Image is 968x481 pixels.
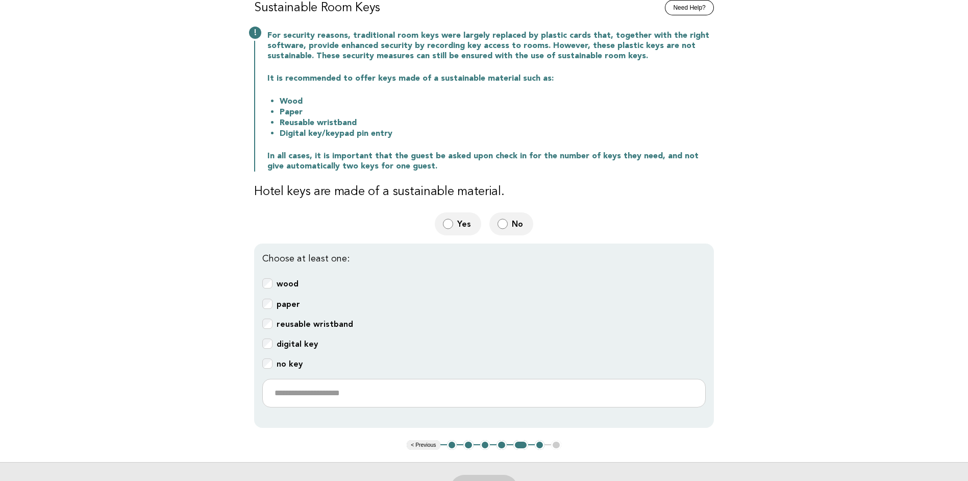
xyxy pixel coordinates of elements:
[277,279,299,288] b: wood
[497,440,507,450] button: 4
[498,219,508,229] input: No
[277,319,353,329] b: reusable wristband
[280,96,714,107] li: Wood
[480,440,490,450] button: 3
[267,151,714,172] p: In all cases, it is important that the guest be asked upon check in for the number of keys they n...
[254,184,714,200] h3: Hotel keys are made of a sustainable material.
[535,440,545,450] button: 6
[443,219,453,229] input: Yes
[277,299,300,309] b: paper
[267,31,714,61] p: For security reasons, traditional room keys were largely replaced by plastic cards that, together...
[277,359,303,369] b: no key
[277,339,318,349] b: digital key
[513,440,528,450] button: 5
[512,219,525,229] span: No
[280,107,714,117] li: Paper
[457,219,473,229] span: Yes
[262,252,706,266] p: Choose at least one:
[407,440,440,450] button: < Previous
[463,440,474,450] button: 2
[267,74,714,84] p: It is recommended to offer keys made of a sustainable material such as:
[280,128,714,139] li: Digital key/keypad pin entry
[280,117,714,128] li: Reusable wristband
[447,440,457,450] button: 1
